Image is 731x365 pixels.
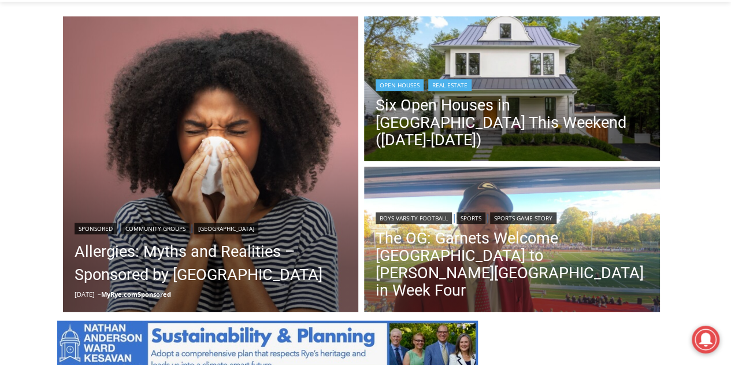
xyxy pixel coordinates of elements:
img: (PHOTO: The voice of Rye Garnet Football and Old Garnet Steve Feeney in the Nugent Stadium press ... [364,167,660,315]
div: | [376,77,648,91]
div: | | [376,210,648,224]
a: Boys Varsity Football [376,212,452,224]
time: [DATE] [75,290,95,298]
a: [GEOGRAPHIC_DATA] [194,223,258,234]
a: Allergies: Myths and Realities – Sponsored by [GEOGRAPHIC_DATA] [75,240,347,286]
h4: [PERSON_NAME] Read Sanctuary Fall Fest: [DATE] [9,116,154,143]
a: MyRye.comSponsored [101,290,171,298]
a: Six Open Houses in [GEOGRAPHIC_DATA] This Weekend ([DATE]-[DATE]) [376,97,648,149]
div: 6 [135,98,140,109]
div: | | [75,220,347,234]
img: 2025-10 Allergies: Myths and Realities – Sponsored by White Plains Hospital [63,16,359,312]
a: Sports Game Story [490,212,556,224]
span: – [98,290,101,298]
div: 2 [121,98,127,109]
img: 3 Overdale Road, Rye [364,16,660,164]
span: Intern @ [DOMAIN_NAME] [302,115,536,141]
div: "I learned about the history of a place I’d honestly never considered even as a resident of [GEOG... [292,1,546,112]
a: Read More Allergies: Myths and Realities – Sponsored by White Plains Hospital [63,16,359,312]
a: Read More The OG: Garnets Welcome Yorktown to Nugent Stadium in Week Four [364,167,660,315]
div: / [129,98,132,109]
div: Birds of Prey: Falcon and hawk demos [121,34,167,95]
a: Open Houses [376,79,424,91]
a: Intern @ [DOMAIN_NAME] [278,112,560,144]
a: Sponsored [75,223,117,234]
a: Sports [457,212,485,224]
a: Read More Six Open Houses in Rye This Weekend (October 4-5) [364,16,660,164]
a: The OG: Garnets Welcome [GEOGRAPHIC_DATA] to [PERSON_NAME][GEOGRAPHIC_DATA] in Week Four [376,230,648,299]
a: Real Estate [428,79,472,91]
a: [PERSON_NAME] Read Sanctuary Fall Fest: [DATE] [1,115,173,144]
a: Community Groups [121,223,190,234]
